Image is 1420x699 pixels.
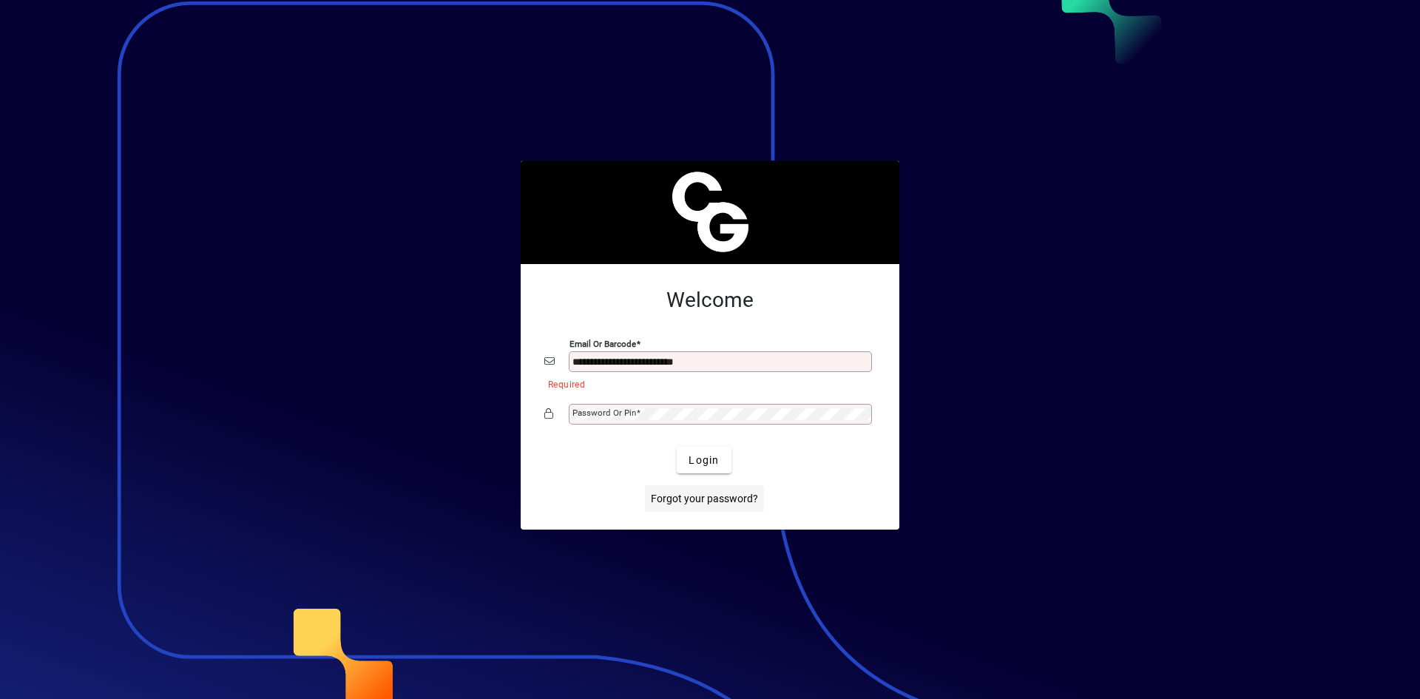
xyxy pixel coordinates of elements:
button: Login [677,447,731,473]
mat-label: Password or Pin [572,408,636,418]
mat-error: Required [548,376,864,391]
span: Forgot your password? [651,491,758,507]
a: Forgot your password? [645,485,764,512]
h2: Welcome [544,288,876,313]
span: Login [689,453,719,468]
mat-label: Email or Barcode [569,339,636,349]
